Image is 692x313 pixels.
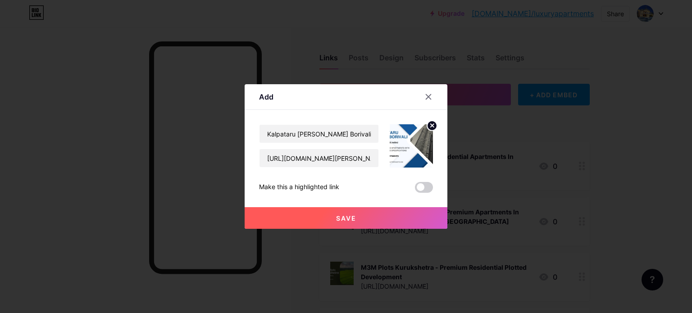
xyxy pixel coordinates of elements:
button: Save [245,207,447,229]
div: Add [259,91,273,102]
input: URL [259,149,378,167]
span: Save [336,214,356,222]
img: link_thumbnail [390,124,433,168]
div: Make this a highlighted link [259,182,339,193]
input: Title [259,125,378,143]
